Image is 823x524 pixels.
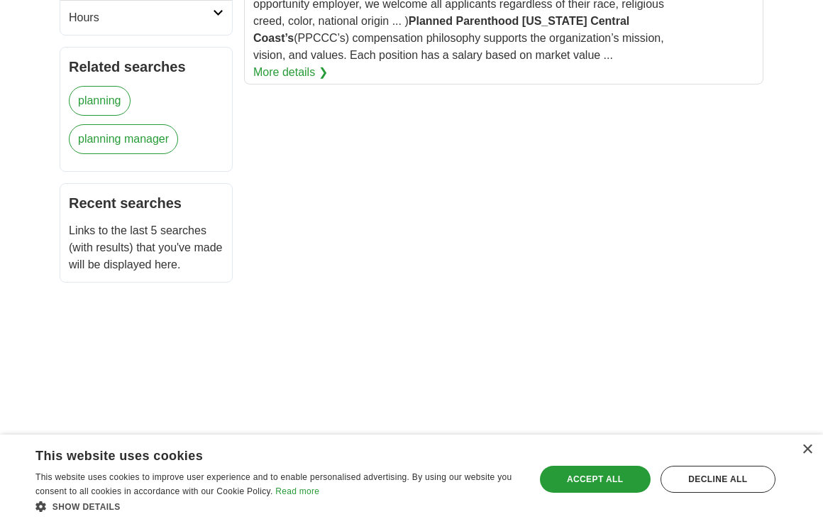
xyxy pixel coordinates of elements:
div: Accept all [540,466,651,493]
strong: Parenthood [455,15,519,27]
div: Close [802,444,812,455]
h2: Hours [69,9,213,26]
a: More details ❯ [253,64,328,81]
strong: Coast’s [253,32,294,44]
a: planning [69,86,131,116]
h2: Related searches [69,56,223,77]
strong: Planned [409,15,453,27]
a: Read more, opens a new window [275,486,319,496]
a: planning manager [69,124,178,154]
div: Decline all [661,466,775,493]
h2: Recent searches [69,192,223,214]
span: This website uses cookies to improve user experience and to enable personalised advertising. By u... [35,472,512,496]
div: Show details [35,499,520,513]
span: Show details [53,502,121,512]
div: This website uses cookies [35,443,485,464]
p: Links to the last 5 searches (with results) that you've made will be displayed here. [69,222,223,273]
strong: [US_STATE] [522,15,587,27]
strong: Central [590,15,629,27]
